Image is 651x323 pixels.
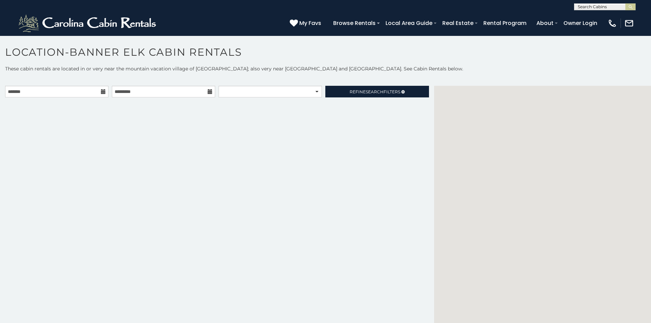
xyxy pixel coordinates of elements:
[325,86,429,97] a: RefineSearchFilters
[366,89,383,94] span: Search
[299,19,321,27] span: My Favs
[330,17,379,29] a: Browse Rentals
[439,17,477,29] a: Real Estate
[560,17,601,29] a: Owner Login
[290,19,323,28] a: My Favs
[17,13,159,33] img: White-1-2.png
[382,17,436,29] a: Local Area Guide
[480,17,530,29] a: Rental Program
[533,17,557,29] a: About
[350,89,400,94] span: Refine Filters
[608,18,617,28] img: phone-regular-white.png
[624,18,634,28] img: mail-regular-white.png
